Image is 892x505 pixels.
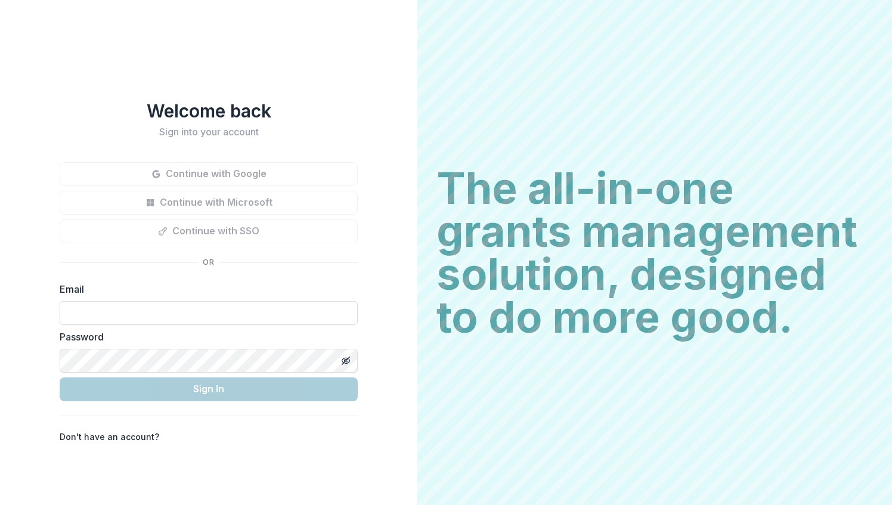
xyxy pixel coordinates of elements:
button: Continue with Google [60,162,358,186]
button: Toggle password visibility [336,351,355,370]
h2: Sign into your account [60,126,358,138]
button: Continue with SSO [60,219,358,243]
button: Sign In [60,377,358,401]
p: Don't have an account? [60,430,159,443]
h1: Welcome back [60,100,358,122]
button: Continue with Microsoft [60,191,358,215]
label: Password [60,330,351,344]
label: Email [60,282,351,296]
